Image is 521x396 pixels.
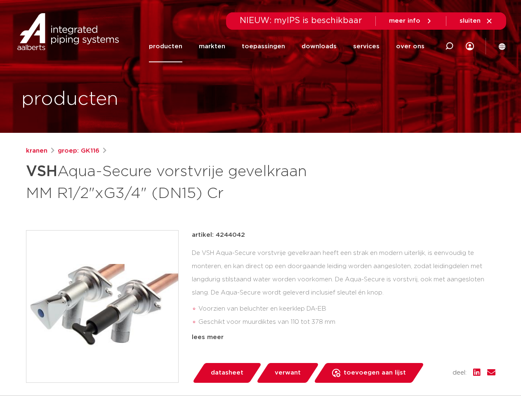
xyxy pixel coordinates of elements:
a: downloads [302,31,337,62]
span: datasheet [211,366,243,379]
a: meer info [389,17,433,25]
span: verwant [275,366,301,379]
span: deel: [453,368,467,378]
nav: Menu [149,31,424,62]
span: sluiten [460,18,481,24]
span: NIEUW: myIPS is beschikbaar [240,16,362,25]
li: Geschikt voor muurdiktes van 110 tot 378 mm [198,316,495,329]
a: kranen [26,146,47,156]
div: lees meer [192,332,495,342]
h1: producten [21,86,118,113]
li: Voorzien van beluchter en keerklep DA-EB [198,302,495,316]
a: sluiten [460,17,493,25]
a: datasheet [192,363,262,383]
a: groep: GK116 [58,146,99,156]
a: markten [199,31,225,62]
a: verwant [256,363,319,383]
div: De VSH Aqua-Secure vorstvrije gevelkraan heeft een strak en modern uiterlijk, is eenvoudig te mon... [192,247,495,329]
strong: VSH [26,164,57,179]
p: artikel: 4244042 [192,230,245,240]
span: toevoegen aan lijst [344,366,406,379]
img: Product Image for VSH Aqua-Secure vorstvrije gevelkraan MM R1/2"xG3/4" (DN15) Cr [26,231,178,382]
span: meer info [389,18,420,24]
a: over ons [396,31,424,62]
h1: Aqua-Secure vorstvrije gevelkraan MM R1/2"xG3/4" (DN15) Cr [26,159,336,204]
a: toepassingen [242,31,285,62]
a: producten [149,31,182,62]
a: services [353,31,380,62]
